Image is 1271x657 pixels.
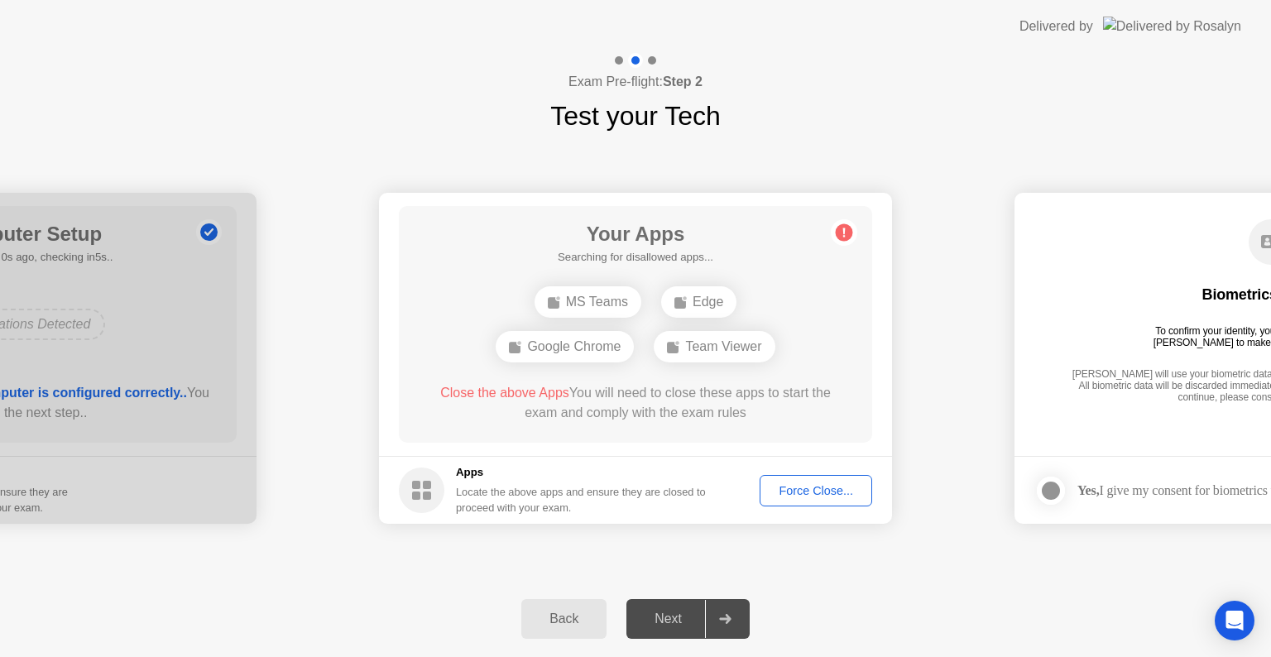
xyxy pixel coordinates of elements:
[663,74,703,89] b: Step 2
[1019,17,1093,36] div: Delivered by
[760,475,872,506] button: Force Close...
[654,331,775,362] div: Team Viewer
[631,611,705,626] div: Next
[661,286,736,318] div: Edge
[1103,17,1241,36] img: Delivered by Rosalyn
[440,386,569,400] span: Close the above Apps
[568,72,703,92] h4: Exam Pre-flight:
[535,286,641,318] div: MS Teams
[1077,483,1099,497] strong: Yes,
[558,219,713,249] h1: Your Apps
[423,383,849,423] div: You will need to close these apps to start the exam and comply with the exam rules
[1215,601,1254,640] div: Open Intercom Messenger
[526,611,602,626] div: Back
[456,464,707,481] h5: Apps
[626,599,750,639] button: Next
[550,96,721,136] h1: Test your Tech
[456,484,707,516] div: Locate the above apps and ensure they are closed to proceed with your exam.
[558,249,713,266] h5: Searching for disallowed apps...
[496,331,634,362] div: Google Chrome
[521,599,607,639] button: Back
[765,484,866,497] div: Force Close...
